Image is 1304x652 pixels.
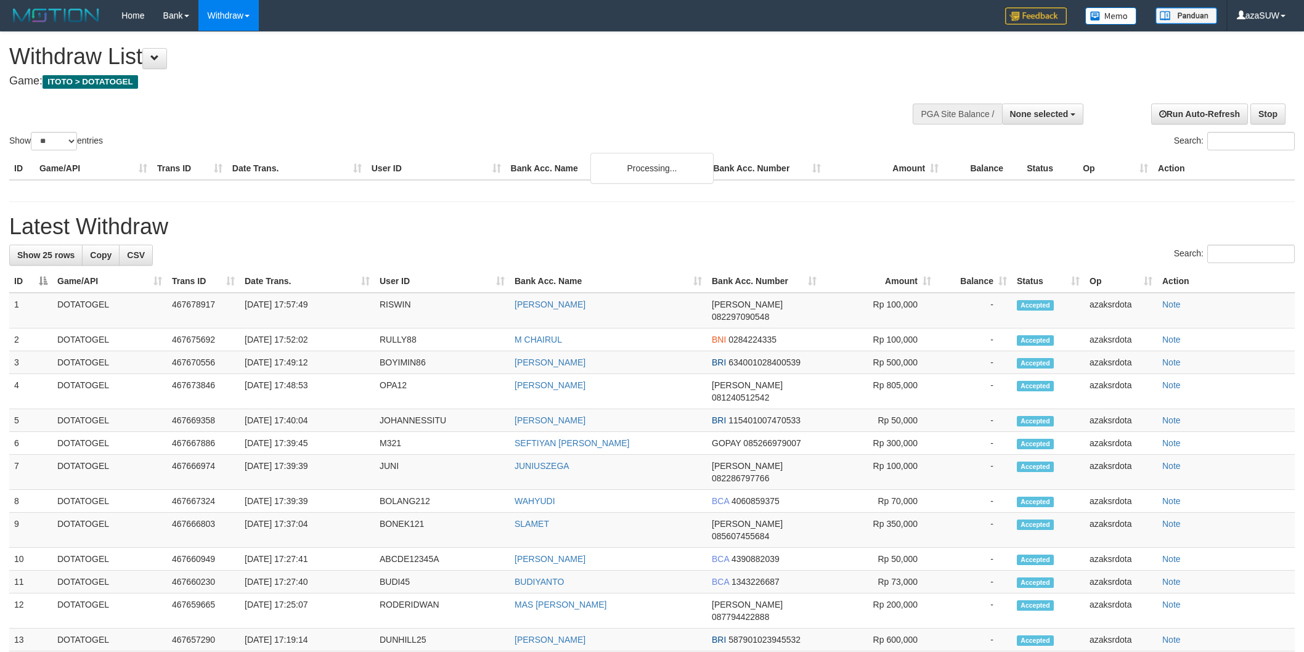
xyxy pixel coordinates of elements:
td: [DATE] 17:39:39 [240,490,375,513]
td: [DATE] 17:57:49 [240,293,375,328]
td: DOTATOGEL [52,593,167,629]
td: RISWIN [375,293,510,328]
td: DOTATOGEL [52,571,167,593]
td: azaksrdota [1085,432,1157,455]
span: BCA [712,554,729,564]
td: 467675692 [167,328,240,351]
span: Accepted [1017,497,1054,507]
th: Bank Acc. Name: activate to sort column ascending [510,270,707,293]
a: [PERSON_NAME] [515,554,585,564]
td: 10 [9,548,52,571]
span: Copy 085607455684 to clipboard [712,531,769,541]
td: Rp 805,000 [821,374,936,409]
td: ABCDE12345A [375,548,510,571]
a: Note [1162,438,1181,448]
a: Note [1162,600,1181,609]
td: - [936,629,1012,651]
select: Showentries [31,132,77,150]
td: azaksrdota [1085,374,1157,409]
span: Accepted [1017,416,1054,426]
span: Copy 0284224335 to clipboard [728,335,776,344]
span: Accepted [1017,300,1054,311]
a: Note [1162,577,1181,587]
a: Copy [82,245,120,266]
a: MAS [PERSON_NAME] [515,600,606,609]
a: Note [1162,357,1181,367]
td: DOTATOGEL [52,513,167,548]
span: Accepted [1017,381,1054,391]
td: 467670556 [167,351,240,374]
a: Stop [1250,104,1286,124]
span: Accepted [1017,520,1054,530]
td: - [936,571,1012,593]
a: Note [1162,300,1181,309]
td: - [936,490,1012,513]
span: Accepted [1017,439,1054,449]
td: 7 [9,455,52,490]
a: Note [1162,461,1181,471]
img: MOTION_logo.png [9,6,103,25]
td: 6 [9,432,52,455]
a: Note [1162,335,1181,344]
span: Copy 4060859375 to clipboard [731,496,780,506]
a: Note [1162,380,1181,390]
td: 467669358 [167,409,240,432]
td: DOTATOGEL [52,351,167,374]
td: Rp 73,000 [821,571,936,593]
span: Accepted [1017,462,1054,472]
td: [DATE] 17:37:04 [240,513,375,548]
input: Search: [1207,245,1295,263]
td: 467678917 [167,293,240,328]
td: [DATE] 17:27:41 [240,548,375,571]
a: Run Auto-Refresh [1151,104,1248,124]
td: azaksrdota [1085,293,1157,328]
td: azaksrdota [1085,571,1157,593]
td: Rp 300,000 [821,432,936,455]
a: WAHYUDI [515,496,555,506]
td: Rp 600,000 [821,629,936,651]
td: - [936,548,1012,571]
th: Op [1078,157,1153,180]
span: [PERSON_NAME] [712,300,783,309]
span: Copy 082297090548 to clipboard [712,312,769,322]
input: Search: [1207,132,1295,150]
th: User ID: activate to sort column ascending [375,270,510,293]
th: Bank Acc. Number: activate to sort column ascending [707,270,821,293]
span: Copy 1343226687 to clipboard [731,577,780,587]
td: DOTATOGEL [52,548,167,571]
td: 2 [9,328,52,351]
td: 467660230 [167,571,240,593]
span: Accepted [1017,358,1054,369]
td: - [936,513,1012,548]
span: None selected [1010,109,1069,119]
a: BUDIYANTO [515,577,564,587]
h4: Game: [9,75,857,88]
span: Copy 115401007470533 to clipboard [728,415,801,425]
span: BRI [712,357,726,367]
td: 467666803 [167,513,240,548]
a: SLAMET [515,519,549,529]
span: Accepted [1017,635,1054,646]
span: Accepted [1017,577,1054,588]
td: DOTATOGEL [52,490,167,513]
td: azaksrdota [1085,409,1157,432]
span: BCA [712,496,729,506]
th: Action [1157,270,1295,293]
td: 13 [9,629,52,651]
td: 12 [9,593,52,629]
td: Rp 50,000 [821,548,936,571]
td: - [936,432,1012,455]
th: Action [1153,157,1295,180]
h1: Withdraw List [9,44,857,69]
td: 8 [9,490,52,513]
td: DOTATOGEL [52,432,167,455]
span: Copy 081240512542 to clipboard [712,393,769,402]
td: azaksrdota [1085,513,1157,548]
span: Accepted [1017,555,1054,565]
td: JOHANNESSITU [375,409,510,432]
td: 467673846 [167,374,240,409]
a: Note [1162,554,1181,564]
td: DOTATOGEL [52,374,167,409]
td: BUDI45 [375,571,510,593]
span: BRI [712,635,726,645]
